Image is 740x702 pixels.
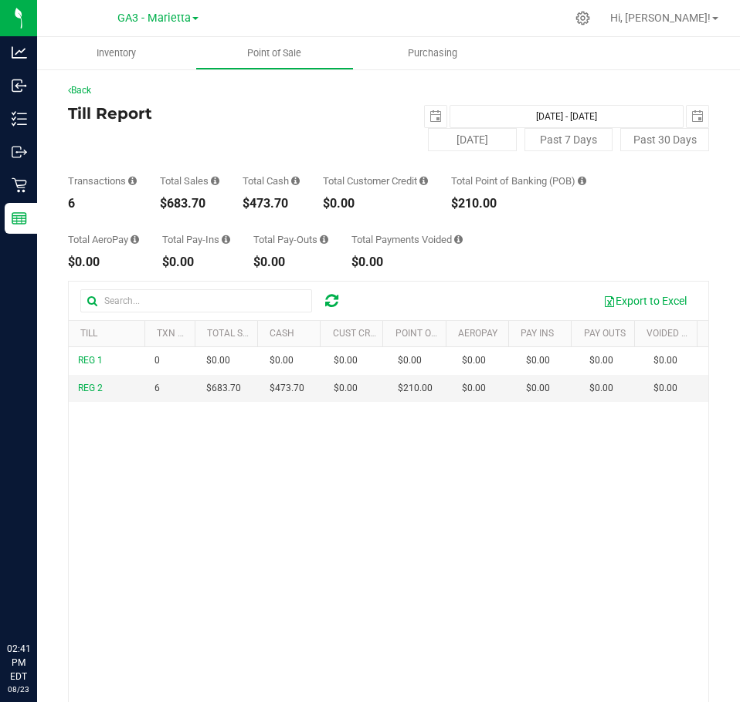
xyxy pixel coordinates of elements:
a: TXN Count [157,328,209,339]
span: 6 [154,381,160,396]
div: $0.00 [68,256,139,268]
a: Till [80,328,97,339]
a: Total Sales [207,328,264,339]
i: Sum of all successful, non-voided cash payment transaction amounts (excluding tips and transactio... [291,176,300,186]
span: $210.00 [398,381,433,396]
inline-svg: Analytics [12,45,27,60]
i: Sum of all successful AeroPay payment transaction amounts for all purchases in the date range. Ex... [131,235,139,245]
span: select [425,106,446,127]
div: Transactions [68,176,137,186]
a: Purchasing [354,37,512,69]
div: Total Cash [243,176,300,186]
inline-svg: Inventory [12,111,27,127]
div: $210.00 [451,197,586,210]
span: $0.00 [589,353,613,368]
p: 02:41 PM EDT [7,642,30,683]
span: REG 2 [78,383,103,393]
a: Cash [270,328,294,339]
inline-svg: Retail [12,177,27,193]
button: [DATE] [428,128,517,151]
span: $0.00 [653,353,677,368]
span: GA3 - Marietta [117,12,191,25]
span: $0.00 [526,381,550,396]
span: $0.00 [334,381,358,396]
span: $683.70 [206,381,241,396]
i: Sum of all cash pay-ins added to tills within the date range. [222,235,230,245]
span: $0.00 [206,353,230,368]
span: Hi, [PERSON_NAME]! [610,12,711,24]
span: $473.70 [270,381,304,396]
div: Total Pay-Ins [162,235,230,245]
i: Sum of all cash pay-outs removed from tills within the date range. [320,235,328,245]
div: $0.00 [162,256,230,268]
span: REG 1 [78,355,103,366]
div: Manage settings [573,11,592,25]
span: select [687,106,708,127]
a: Back [68,85,91,96]
span: $0.00 [398,353,422,368]
span: $0.00 [462,353,486,368]
i: Sum of the successful, non-voided point-of-banking payment transaction amounts, both via payment ... [578,176,586,186]
span: $0.00 [334,353,358,368]
a: Cust Credit [333,328,389,339]
div: 6 [68,197,137,210]
inline-svg: Inbound [12,78,27,93]
a: Voided Payments [647,328,728,339]
div: Total Payments Voided [351,235,463,245]
div: Total Customer Credit [323,176,428,186]
a: Pay Outs [584,328,626,339]
i: Sum of all successful, non-voided payment transaction amounts (excluding tips and transaction fee... [211,176,219,186]
div: Total Pay-Outs [253,235,328,245]
a: Point of Banking (POB) [395,328,505,339]
span: Inventory [76,46,157,60]
a: Pay Ins [521,328,554,339]
span: Purchasing [387,46,478,60]
div: Total AeroPay [68,235,139,245]
button: Past 7 Days [524,128,613,151]
span: $0.00 [526,353,550,368]
inline-svg: Outbound [12,144,27,160]
button: Export to Excel [593,288,697,314]
i: Sum of all voided payment transaction amounts (excluding tips and transaction fees) within the da... [454,235,463,245]
i: Sum of all successful, non-voided payment transaction amounts using account credit as the payment... [419,176,428,186]
div: $473.70 [243,197,300,210]
span: Point of Sale [226,46,322,60]
a: Point of Sale [195,37,354,69]
div: Total Point of Banking (POB) [451,176,586,186]
span: 0 [154,353,160,368]
button: Past 30 Days [620,128,709,151]
iframe: Resource center [15,579,62,625]
div: $0.00 [253,256,328,268]
i: Count of all successful payment transactions, possibly including voids, refunds, and cash-back fr... [128,176,137,186]
p: 08/23 [7,683,30,695]
div: Total Sales [160,176,219,186]
a: AeroPay [458,328,497,339]
h4: Till Report [68,105,389,122]
span: $0.00 [270,353,294,368]
inline-svg: Reports [12,211,27,226]
div: $683.70 [160,197,219,210]
span: $0.00 [653,381,677,396]
span: $0.00 [589,381,613,396]
a: Inventory [37,37,195,69]
div: $0.00 [323,197,428,210]
span: $0.00 [462,381,486,396]
input: Search... [80,289,312,312]
div: $0.00 [351,256,463,268]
